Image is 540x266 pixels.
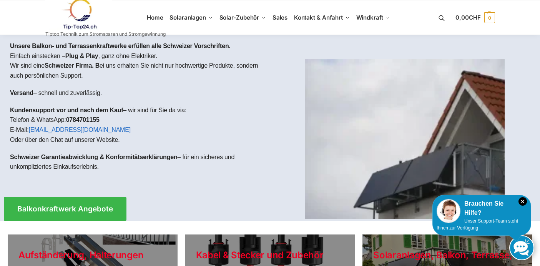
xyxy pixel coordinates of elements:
span: CHF [469,14,481,21]
a: Kontakt & Anfahrt [291,0,353,35]
strong: Plug & Play [65,53,98,59]
span: 0,00 [455,14,480,21]
i: Schließen [518,197,527,206]
strong: 0784701155 [66,116,100,123]
p: – schnell und zuverlässig. [10,88,264,98]
a: Solaranlagen [166,0,216,35]
strong: Kundensupport vor und nach dem Kauf [10,107,123,113]
p: Tiptop Technik zum Stromsparen und Stromgewinnung [45,32,166,37]
img: Home 1 [305,59,505,219]
span: Kontakt & Anfahrt [294,14,343,21]
a: 0,00CHF 0 [455,6,495,29]
strong: Schweizer Garantieabwicklung & Konformitätserklärungen [10,154,178,160]
p: Wir sind eine ei uns erhalten Sie nicht nur hochwertige Produkte, sondern auch persönlichen Support. [10,61,264,80]
a: [EMAIL_ADDRESS][DOMAIN_NAME] [28,126,131,133]
span: Balkonkraftwerk Angebote [17,205,113,213]
span: Unser Support-Team steht Ihnen zur Verfügung [437,218,518,231]
a: Balkonkraftwerk Angebote [4,197,126,221]
p: – für ein sicheres und unkompliziertes Einkaufserlebnis. [10,152,264,172]
img: Customer service [437,199,460,223]
div: Einfach einstecken – , ganz ohne Elektriker. [4,35,270,185]
strong: Schweizer Firma. B [45,62,100,69]
span: Solar-Zubehör [219,14,259,21]
a: Windkraft [353,0,393,35]
span: Windkraft [356,14,383,21]
div: Brauchen Sie Hilfe? [437,199,527,218]
strong: Versand [10,90,33,96]
p: – wir sind für Sie da via: Telefon & WhatsApp: E-Mail: Oder über den Chat auf unserer Website. [10,105,264,145]
strong: Unsere Balkon- und Terrassenkraftwerke erfüllen alle Schweizer Vorschriften. [10,43,231,49]
span: Sales [272,14,288,21]
a: Solar-Zubehör [216,0,269,35]
a: Sales [269,0,291,35]
span: Solaranlagen [169,14,206,21]
span: 0 [484,12,495,23]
